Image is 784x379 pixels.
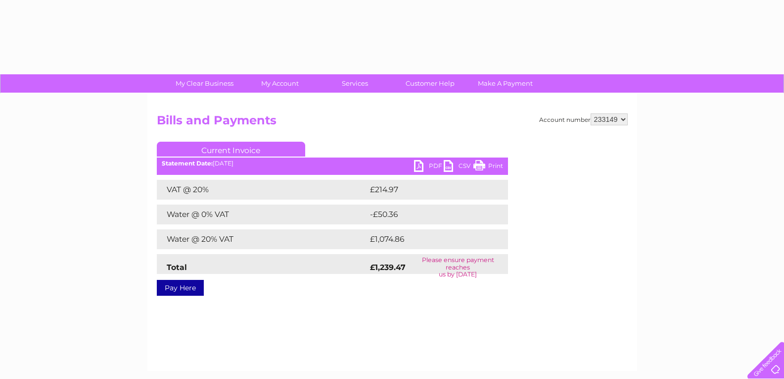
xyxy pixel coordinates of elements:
td: £214.97 [368,180,490,200]
a: PDF [414,160,444,174]
a: Make A Payment [464,74,546,93]
a: My Account [239,74,321,93]
td: VAT @ 20% [157,180,368,200]
a: CSV [444,160,473,174]
b: Statement Date: [162,160,213,167]
div: Account number [539,113,628,125]
a: Current Invoice [157,142,305,157]
td: £1,074.86 [368,229,492,249]
a: My Clear Business [164,74,245,93]
a: Customer Help [389,74,471,93]
td: Water @ 0% VAT [157,205,368,224]
h2: Bills and Payments [157,113,628,132]
a: Print [473,160,503,174]
td: Please ensure payment reaches us by [DATE] [408,254,508,280]
div: [DATE] [157,160,508,167]
strong: Total [167,263,187,272]
a: Pay Here [157,280,204,296]
td: Water @ 20% VAT [157,229,368,249]
strong: £1,239.47 [370,263,406,272]
td: -£50.36 [368,205,490,224]
a: Services [314,74,396,93]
